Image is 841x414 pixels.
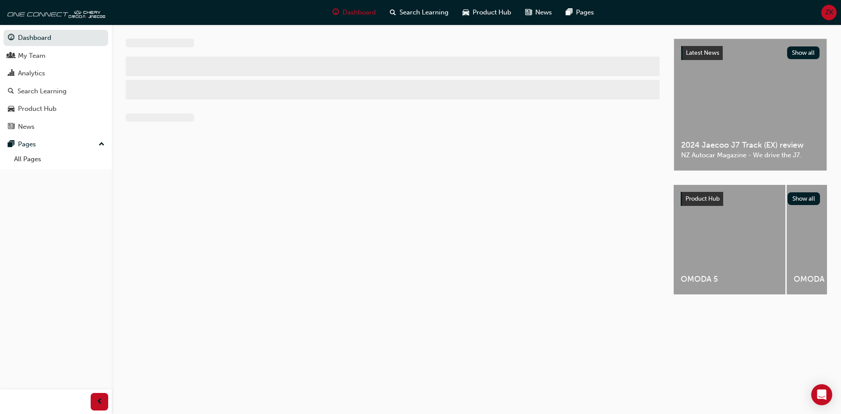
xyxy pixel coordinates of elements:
span: News [535,7,552,18]
a: News [4,119,108,135]
span: up-icon [99,139,105,150]
div: Analytics [18,68,45,78]
a: OMODA 5 [674,185,785,294]
span: news-icon [525,7,532,18]
button: Show all [787,46,820,59]
span: guage-icon [332,7,339,18]
span: pages-icon [566,7,572,18]
a: Search Learning [4,83,108,99]
div: Search Learning [18,86,67,96]
span: OMODA 5 [681,274,778,284]
a: Latest NewsShow all [681,46,820,60]
span: people-icon [8,52,14,60]
a: car-iconProduct Hub [456,4,518,21]
a: news-iconNews [518,4,559,21]
span: 2024 Jaecoo J7 Track (EX) review [681,140,820,150]
span: guage-icon [8,34,14,42]
a: Product HubShow all [681,192,820,206]
img: oneconnect [4,4,105,21]
span: prev-icon [96,396,103,407]
span: Search Learning [399,7,449,18]
a: My Team [4,48,108,64]
div: News [18,122,35,132]
button: Pages [4,136,108,152]
span: ZK [825,7,833,18]
a: guage-iconDashboard [325,4,383,21]
button: Show all [788,192,820,205]
a: Product Hub [4,101,108,117]
span: Pages [576,7,594,18]
span: search-icon [8,88,14,96]
a: pages-iconPages [559,4,601,21]
span: chart-icon [8,70,14,78]
span: car-icon [8,105,14,113]
span: search-icon [390,7,396,18]
span: Latest News [686,49,719,57]
span: pages-icon [8,141,14,149]
a: All Pages [11,152,108,166]
a: Dashboard [4,30,108,46]
a: Analytics [4,65,108,81]
div: My Team [18,51,46,61]
div: Open Intercom Messenger [811,384,832,405]
a: search-iconSearch Learning [383,4,456,21]
span: car-icon [463,7,469,18]
span: news-icon [8,123,14,131]
span: Product Hub [473,7,511,18]
span: NZ Autocar Magazine - We drive the J7. [681,150,820,160]
div: Product Hub [18,104,57,114]
span: Product Hub [686,195,720,202]
button: ZK [821,5,837,20]
button: DashboardMy TeamAnalyticsSearch LearningProduct HubNews [4,28,108,136]
span: Dashboard [343,7,376,18]
div: Pages [18,139,36,149]
a: Latest NewsShow all2024 Jaecoo J7 Track (EX) reviewNZ Autocar Magazine - We drive the J7. [674,39,827,171]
